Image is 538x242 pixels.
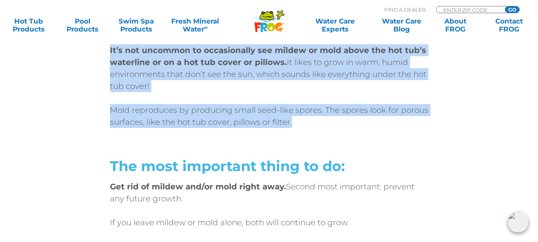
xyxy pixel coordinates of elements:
input: Zip Code Form [442,6,496,13]
p: Find A Dealer [384,6,426,13]
a: Hot TubProducts [8,17,50,33]
input: GO [505,6,519,13]
a: Fresh MineralWater∞ [169,17,221,33]
span: The most important thing to do: [110,157,345,175]
strong: Get rid of mildew and/or mold right away. [110,182,286,191]
p: If you leave mildew or mold alone, both will continue to grow. [110,216,428,228]
a: PoolProducts [62,17,104,33]
a: AboutFROG [434,17,476,33]
a: ContactFROG [488,17,530,33]
img: openIcon [508,212,528,232]
a: Swim SpaProducts [115,17,157,33]
p: Second most important: prevent any future growth. [110,181,428,205]
p: It likes to grow in warm, humid environments that don’t see the sun, which sounds like everything... [110,44,428,92]
sup: ∞ [204,24,208,30]
a: Water CareExperts [301,17,369,33]
strong: It’s not uncommon to occasionally see mildew or mold above the hot tub’s waterline or on a hot tu... [110,45,426,67]
p: Mold reproduces by producing small seed-like spores. The spores look for porous surfaces, like th... [110,104,428,128]
a: Water CareBlog [381,17,423,33]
